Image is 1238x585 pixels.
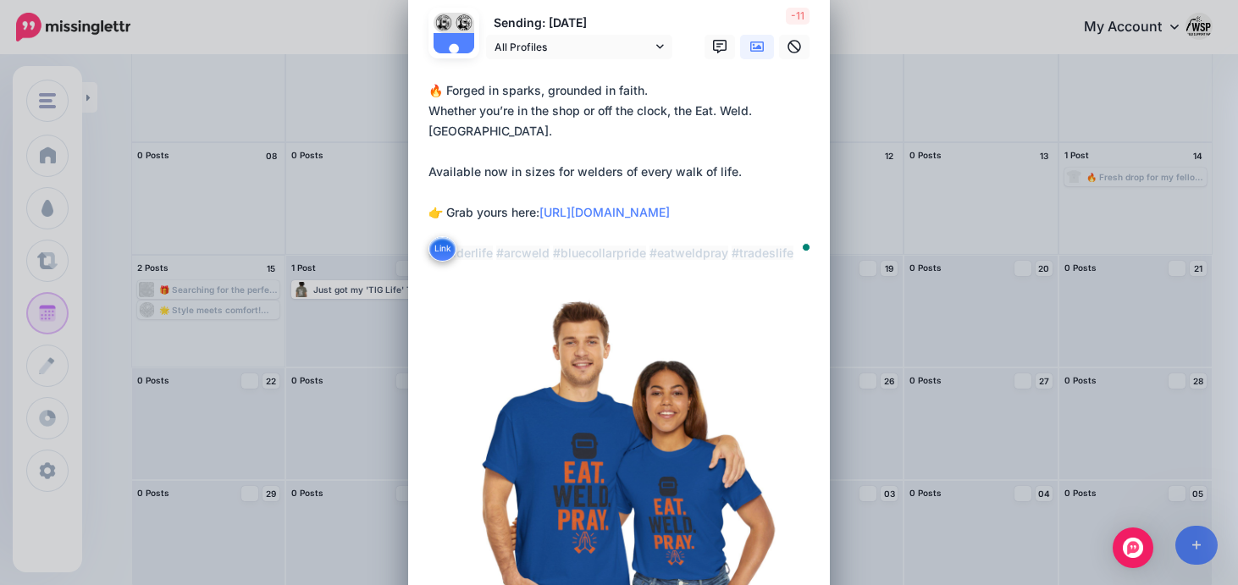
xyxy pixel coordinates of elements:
[495,38,652,56] span: All Profiles
[434,13,454,33] img: 540404858_10101616133958491_6006845373369224514_n-bsa154920.jpg
[434,33,474,74] img: user_default_image.png
[786,8,810,25] span: -11
[428,80,818,284] div: 🔥 Forged in sparks, grounded in faith. Whether you’re in the shop or off the clock, the Eat. Weld...
[1113,527,1153,568] div: Open Intercom Messenger
[454,13,474,33] img: 540024721_17847713523553216_7466214685159382050_n-bsa154922.jpg
[428,80,818,263] textarea: To enrich screen reader interactions, please activate Accessibility in Grammarly extension settings
[428,236,456,262] button: Link
[486,35,672,59] a: All Profiles
[486,14,672,33] p: Sending: [DATE]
